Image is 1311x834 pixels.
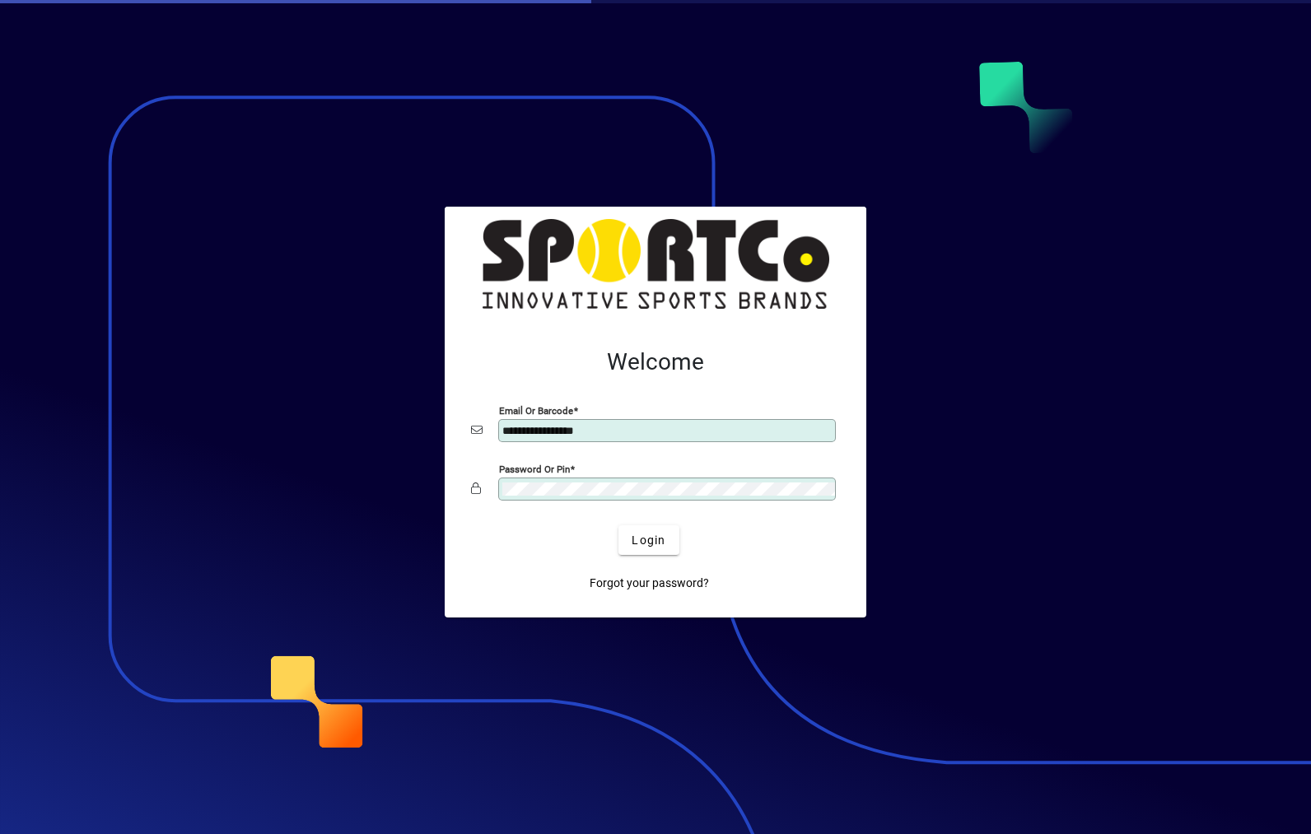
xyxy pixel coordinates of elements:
h2: Welcome [471,348,840,376]
mat-label: Email or Barcode [499,405,573,417]
span: Forgot your password? [590,575,709,592]
span: Login [632,532,665,549]
a: Forgot your password? [583,568,716,598]
mat-label: Password or Pin [499,464,570,475]
button: Login [618,525,679,555]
